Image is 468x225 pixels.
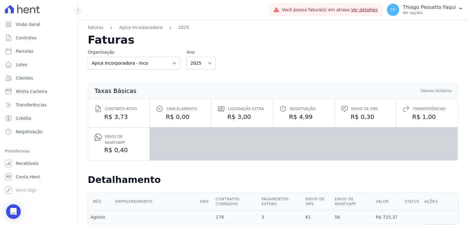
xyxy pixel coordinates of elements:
[2,112,75,124] a: Crédito
[16,115,31,121] span: Crédito
[166,106,197,112] span: Cancelamento
[88,49,180,55] label: Organização
[186,49,216,55] label: Ano
[88,193,113,210] th: Mês
[422,193,458,210] th: Ações
[2,18,75,30] a: Visão Geral
[303,210,332,224] td: 61
[282,7,378,13] span: Você possui fatura(s) em atraso.
[178,24,189,31] a: 2025
[5,148,73,155] div: Plataformas
[213,210,259,224] td: 179
[16,21,40,27] span: Visão Geral
[373,193,402,210] th: Valor
[6,204,21,219] div: Open Intercom Messenger
[228,106,264,112] span: Liquidação extra
[16,48,34,54] span: Parcelas
[403,4,456,10] p: Thiago Pessatto Faqui
[94,146,144,154] dd: R$ 0,40
[218,112,267,121] dd: R$ 3,00
[156,112,205,121] dd: R$ 0,00
[351,7,378,12] a: Ver detalhes
[279,112,328,121] dd: R$ 4,99
[413,106,445,112] span: Transferências
[332,210,373,224] td: 56
[16,88,47,95] span: Minha Carteira
[88,174,458,185] h2: Detalhamento
[94,112,144,121] dd: R$ 3,73
[94,88,137,94] th: Taxas Básicas
[2,99,75,111] a: Transferências
[373,210,402,224] td: R$ 725,37
[2,171,75,183] a: Conta Hent
[2,157,75,170] a: Recebíveis
[197,193,213,210] th: Ano
[88,210,113,224] td: Agosto
[259,210,303,224] td: 3
[113,193,197,210] th: Empreendimento
[303,193,332,210] th: Envio de SMS
[290,106,316,112] span: Negativação
[351,106,378,112] span: Envio de SMS
[213,193,259,210] th: Contratos cobrados
[382,1,468,18] button: TP Thiago Pessatto Faqui Ver opções
[16,102,47,108] span: Transferências
[16,174,40,180] span: Conta Hent
[403,10,456,15] p: Ver opções
[420,88,452,94] th: Valores Unitários
[2,72,75,84] a: Clientes
[105,106,137,112] span: Contrato ativo
[341,112,390,121] dd: R$ 0,30
[2,32,75,44] a: Contratos
[16,35,37,41] span: Contratos
[402,193,422,210] th: Status
[2,126,75,138] a: Negativação
[105,134,144,146] span: Envio de Whatsapp
[16,129,43,135] span: Negativação
[332,193,373,210] th: Envio de Whatsapp
[88,24,103,31] a: Faturas
[2,85,75,98] a: Minha Carteira
[390,8,395,12] span: TP
[2,45,75,57] a: Parcelas
[16,62,27,68] span: Lotes
[259,193,303,210] th: Pagamentos extras
[16,160,39,166] span: Recebíveis
[88,24,458,34] nav: Breadcrumb
[119,24,162,31] a: Apice Incorporadora
[16,75,33,81] span: Clientes
[88,34,458,45] h2: Faturas
[2,59,75,71] a: Lotes
[402,112,452,121] dd: R$ 1,00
